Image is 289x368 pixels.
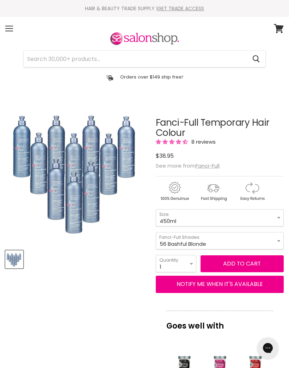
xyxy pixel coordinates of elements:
[156,162,220,169] span: See more from
[201,255,284,272] button: Add to cart
[23,50,266,67] form: Product
[156,138,189,145] span: 4.25 stars
[24,51,247,67] input: Search
[4,248,150,268] div: Product thumbnails
[189,138,216,145] span: 8 reviews
[254,335,282,361] iframe: Gorgias live chat messenger
[195,181,232,202] img: shipping.gif
[6,251,23,268] img: Fanci-Full Temporary Hair Colour
[156,255,196,272] select: Quantity
[156,118,284,138] h1: Fanci-Full Temporary Hair Colour
[156,276,284,293] button: NOTIFY ME WHEN IT'S AVAILABLE
[120,74,183,80] p: Orders over $149 ship free!
[156,181,193,202] img: genuine.gif
[166,311,273,334] p: Goes well with
[196,162,220,169] a: Fanci-Full
[5,100,149,243] div: Fanci-Full Temporary Hair Colour image. Click or Scroll to Zoom.
[5,250,23,268] button: Fanci-Full Temporary Hair Colour
[158,5,204,12] a: GET TRADE ACCESS
[223,260,261,268] span: Add to cart
[156,152,174,160] span: $38.95
[233,181,271,202] img: returns.gif
[247,51,265,67] button: Search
